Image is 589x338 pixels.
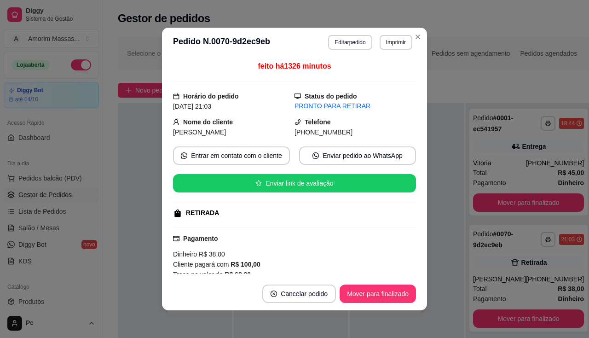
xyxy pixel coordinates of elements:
[380,35,412,50] button: Imprimir
[299,146,416,165] button: whats-appEnviar pedido ao WhatsApp
[173,146,290,165] button: whats-appEntrar em contato com o cliente
[173,174,416,192] button: starEnviar link de avaliação
[183,235,218,242] strong: Pagamento
[173,35,270,50] h3: Pedido N. 0070-9d2ec9eb
[305,118,331,126] strong: Telefone
[197,251,225,258] span: R$ 38,00
[305,93,357,100] strong: Status do pedido
[173,93,179,99] span: calendar
[183,93,239,100] strong: Horário do pedido
[173,271,225,278] span: Troco no valor de
[271,291,277,297] span: close-circle
[173,103,211,110] span: [DATE] 21:03
[173,235,179,242] span: credit-card
[294,101,416,111] div: PRONTO PARA RETIRAR
[294,128,352,136] span: [PHONE_NUMBER]
[340,285,416,303] button: Mover para finalizado
[312,152,319,159] span: whats-app
[173,251,197,258] span: Dinheiro
[181,152,187,159] span: whats-app
[173,261,231,268] span: Cliente pagará com
[328,35,372,50] button: Editarpedido
[258,62,331,70] span: feito há 1326 minutos
[186,208,219,218] div: RETIRADA
[225,271,251,278] strong: R$ 62,00
[410,29,425,44] button: Close
[294,119,301,125] span: phone
[255,180,262,186] span: star
[183,118,233,126] strong: Nome do cliente
[231,261,260,268] strong: R$ 100,00
[262,285,336,303] button: close-circleCancelar pedido
[173,119,179,125] span: user
[173,128,226,136] span: [PERSON_NAME]
[294,93,301,99] span: desktop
